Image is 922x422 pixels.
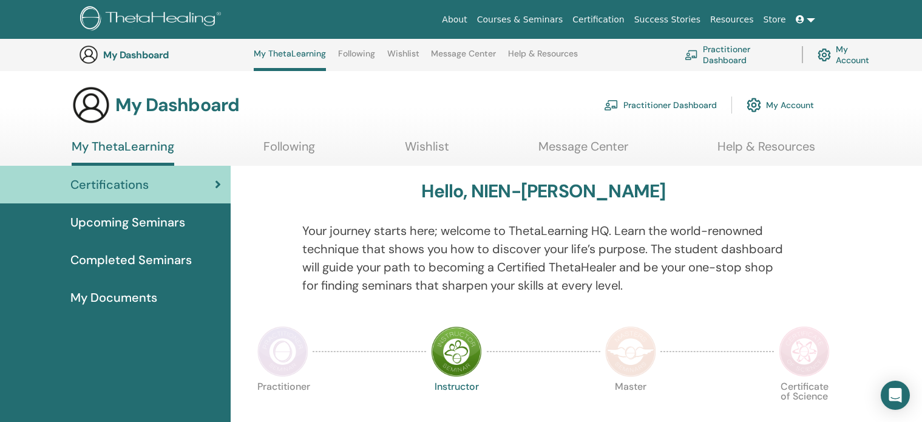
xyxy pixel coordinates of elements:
[70,213,185,231] span: Upcoming Seminars
[779,326,830,377] img: Certificate of Science
[605,326,656,377] img: Master
[263,139,315,163] a: Following
[72,139,174,166] a: My ThetaLearning
[604,100,619,111] img: chalkboard-teacher.svg
[70,251,192,269] span: Completed Seminars
[705,9,759,31] a: Resources
[508,49,578,68] a: Help & Resources
[257,326,308,377] img: Practitioner
[629,9,705,31] a: Success Stories
[302,222,784,294] p: Your journey starts here; welcome to ThetaLearning HQ. Learn the world-renowned technique that sh...
[717,139,815,163] a: Help & Resources
[604,92,717,118] a: Practitioner Dashboard
[70,288,157,307] span: My Documents
[759,9,791,31] a: Store
[387,49,419,68] a: Wishlist
[437,9,472,31] a: About
[685,41,787,68] a: Practitioner Dashboard
[538,139,628,163] a: Message Center
[431,326,482,377] img: Instructor
[685,50,698,60] img: chalkboard-teacher.svg
[747,95,761,115] img: cog.svg
[472,9,568,31] a: Courses & Seminars
[747,92,814,118] a: My Account
[568,9,629,31] a: Certification
[72,86,110,124] img: generic-user-icon.jpg
[79,45,98,64] img: generic-user-icon.jpg
[405,139,449,163] a: Wishlist
[80,6,225,33] img: logo.png
[103,49,225,61] h3: My Dashboard
[421,180,665,202] h3: Hello, NIEN-[PERSON_NAME]
[818,46,831,64] img: cog.svg
[881,381,910,410] div: Open Intercom Messenger
[431,49,496,68] a: Message Center
[70,175,149,194] span: Certifications
[338,49,375,68] a: Following
[818,41,879,68] a: My Account
[254,49,326,71] a: My ThetaLearning
[115,94,239,116] h3: My Dashboard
